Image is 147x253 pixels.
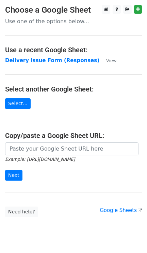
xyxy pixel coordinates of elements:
[5,46,142,54] h4: Use a recent Google Sheet:
[106,58,116,63] small: View
[5,142,138,155] input: Paste your Google Sheet URL here
[5,57,99,64] a: Delivery Issue Form (Responses)
[5,131,142,140] h4: Copy/paste a Google Sheet URL:
[5,5,142,15] h3: Choose a Google Sheet
[100,207,142,213] a: Google Sheets
[5,18,142,25] p: Use one of the options below...
[5,85,142,93] h4: Select another Google Sheet:
[5,98,31,109] a: Select...
[5,170,22,181] input: Next
[5,207,38,217] a: Need help?
[5,157,75,162] small: Example: [URL][DOMAIN_NAME]
[99,57,116,64] a: View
